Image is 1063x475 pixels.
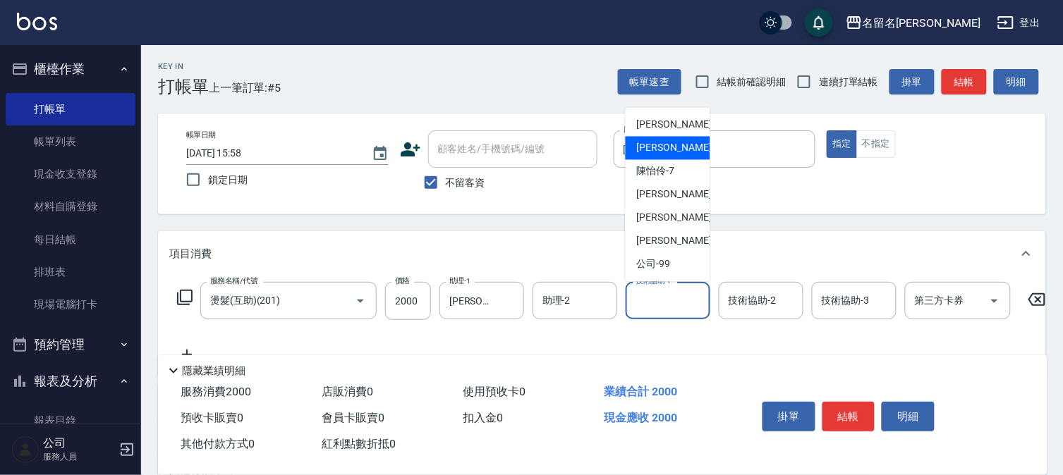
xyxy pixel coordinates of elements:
[618,69,681,95] button: 帳單速查
[994,69,1039,95] button: 明細
[6,158,135,190] a: 現金收支登錄
[463,411,503,424] span: 扣入金 0
[805,8,833,37] button: save
[446,175,485,190] span: 不留客資
[322,437,396,450] span: 紅利點數折抵 0
[210,276,257,286] label: 服務名稱/代號
[349,290,372,312] button: Open
[169,247,212,261] p: 項目消費
[6,363,135,400] button: 報表及分析
[6,288,135,321] a: 現場電腦打卡
[856,130,896,158] button: 不指定
[637,164,675,179] span: 陳怡伶 -7
[449,276,470,286] label: 助理-1
[208,173,248,187] span: 鎖定日期
[6,223,135,256] a: 每日結帳
[6,190,135,223] a: 材料自購登錄
[186,130,216,140] label: 帳單日期
[395,276,410,286] label: 價格
[819,75,878,90] span: 連續打單結帳
[992,10,1046,36] button: 登出
[43,450,115,463] p: 服務人員
[983,290,1006,312] button: Open
[158,231,1046,276] div: 項目消費
[322,411,384,424] span: 會員卡販賣 0
[6,405,135,437] a: 報表目錄
[463,385,526,398] span: 使用預收卡 0
[6,51,135,87] button: 櫃檯作業
[882,402,935,431] button: 明細
[11,436,40,464] img: Person
[637,141,720,156] span: [PERSON_NAME] -3
[209,79,281,97] span: 上一筆訂單:#5
[17,13,57,30] img: Logo
[6,256,135,288] a: 排班表
[6,125,135,158] a: 帳單列表
[637,211,726,226] span: [PERSON_NAME] -22
[158,77,209,97] h3: 打帳單
[6,93,135,125] a: 打帳單
[942,69,987,95] button: 結帳
[182,364,245,378] p: 隱藏業績明細
[43,436,115,450] h5: 公司
[181,411,243,424] span: 預收卡販賣 0
[637,187,726,202] span: [PERSON_NAME] -21
[604,411,677,424] span: 現金應收 2000
[158,62,209,71] h2: Key In
[181,385,251,398] span: 服務消費 2000
[822,402,875,431] button: 結帳
[322,385,373,398] span: 店販消費 0
[827,130,857,158] button: 指定
[637,257,671,272] span: 公司 -99
[186,142,358,165] input: YYYY/MM/DD hh:mm
[717,75,786,90] span: 結帳前確認明細
[637,234,726,249] span: [PERSON_NAME] -22
[604,385,677,398] span: 業績合計 2000
[840,8,986,37] button: 名留名[PERSON_NAME]
[863,14,980,32] div: 名留名[PERSON_NAME]
[181,437,255,450] span: 其他付款方式 0
[889,69,935,95] button: 掛單
[637,118,720,132] span: [PERSON_NAME] -1
[363,137,397,171] button: Choose date, selected date is 2025-08-19
[6,326,135,363] button: 預約管理
[763,402,815,431] button: 掛單
[624,124,686,135] label: 服務人員姓名/編號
